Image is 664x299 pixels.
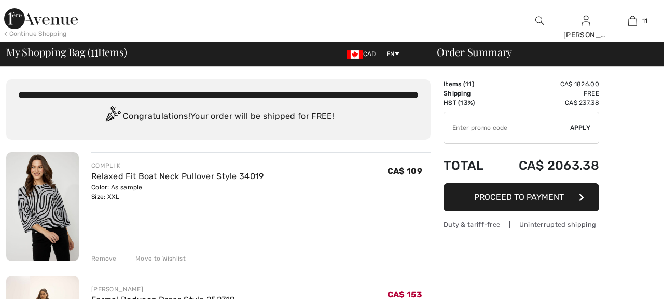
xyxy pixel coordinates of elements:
[91,161,264,170] div: COMPLI K
[495,98,599,107] td: CA$ 237.38
[386,50,399,58] span: EN
[347,50,380,58] span: CAD
[91,44,98,58] span: 11
[6,152,79,261] img: Relaxed Fit Boat Neck Pullover Style 34019
[444,183,599,211] button: Proceed to Payment
[91,171,264,181] a: Relaxed Fit Boat Neck Pullover Style 34019
[388,166,422,176] span: CA$ 109
[444,220,599,229] div: Duty & tariff-free | Uninterrupted shipping
[91,183,264,201] div: Color: As sample Size: XXL
[127,254,186,263] div: Move to Wishlist
[563,30,609,40] div: [PERSON_NAME]
[582,15,590,27] img: My Info
[495,89,599,98] td: Free
[444,98,495,107] td: HST (13%)
[570,123,591,132] span: Apply
[610,15,655,27] a: 11
[535,15,544,27] img: search the website
[582,16,590,25] a: Sign In
[495,79,599,89] td: CA$ 1826.00
[91,284,234,294] div: [PERSON_NAME]
[19,106,418,127] div: Congratulations! Your order will be shipped for FREE!
[444,112,570,143] input: Promo code
[6,47,127,57] span: My Shopping Bag ( Items)
[465,80,472,88] span: 11
[91,254,117,263] div: Remove
[474,192,564,202] span: Proceed to Payment
[4,8,78,29] img: 1ère Avenue
[4,29,67,38] div: < Continue Shopping
[444,89,495,98] td: Shipping
[102,106,123,127] img: Congratulation2.svg
[642,16,648,25] span: 11
[347,50,363,59] img: Canadian Dollar
[444,148,495,183] td: Total
[424,47,658,57] div: Order Summary
[495,148,599,183] td: CA$ 2063.38
[444,79,495,89] td: Items ( )
[628,15,637,27] img: My Bag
